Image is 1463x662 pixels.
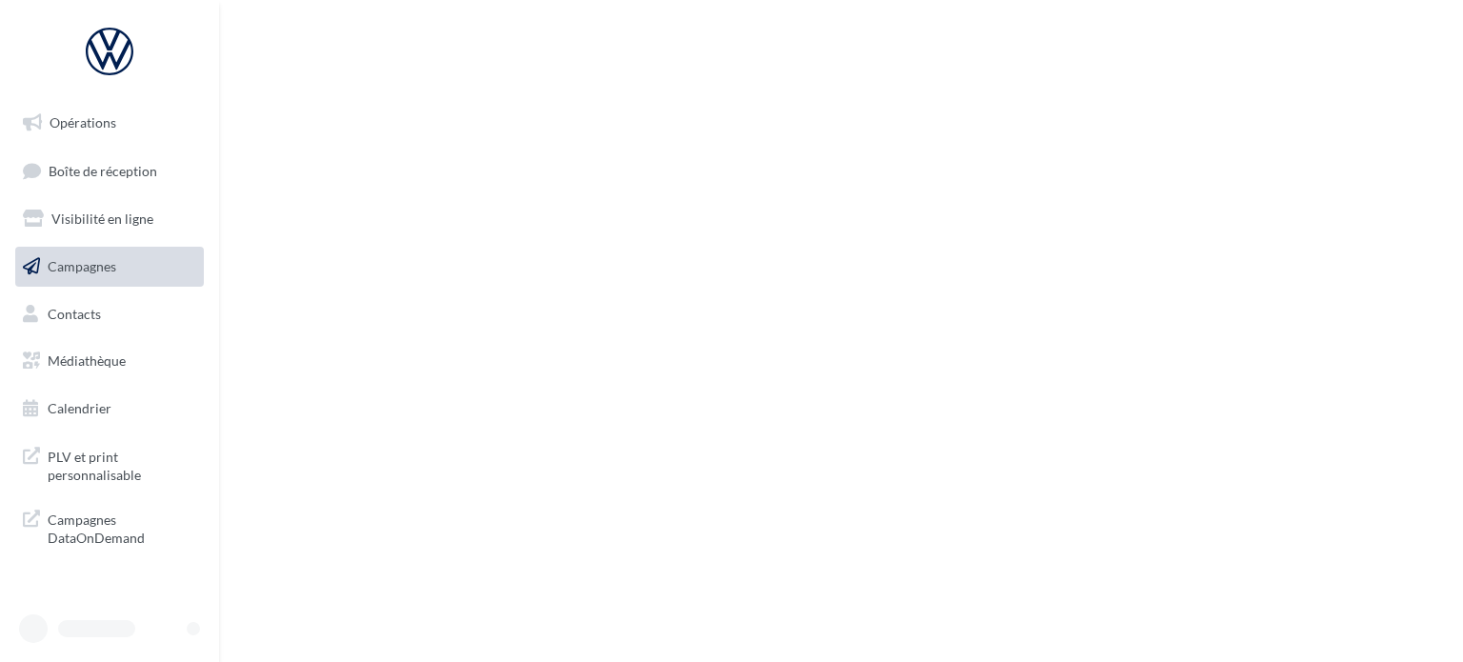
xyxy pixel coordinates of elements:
a: Campagnes [11,247,208,287]
span: PLV et print personnalisable [48,444,196,485]
a: Boîte de réception [11,150,208,191]
a: Contacts [11,294,208,334]
span: Campagnes [48,258,116,274]
span: Visibilité en ligne [51,211,153,227]
a: Visibilité en ligne [11,199,208,239]
a: Calendrier [11,389,208,429]
span: Boîte de réception [49,162,157,178]
a: Médiathèque [11,341,208,381]
span: Contacts [48,305,101,321]
a: Opérations [11,103,208,143]
a: PLV et print personnalisable [11,436,208,492]
a: Campagnes DataOnDemand [11,499,208,555]
span: Campagnes DataOnDemand [48,507,196,548]
span: Opérations [50,114,116,130]
span: Calendrier [48,400,111,416]
span: Médiathèque [48,352,126,369]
